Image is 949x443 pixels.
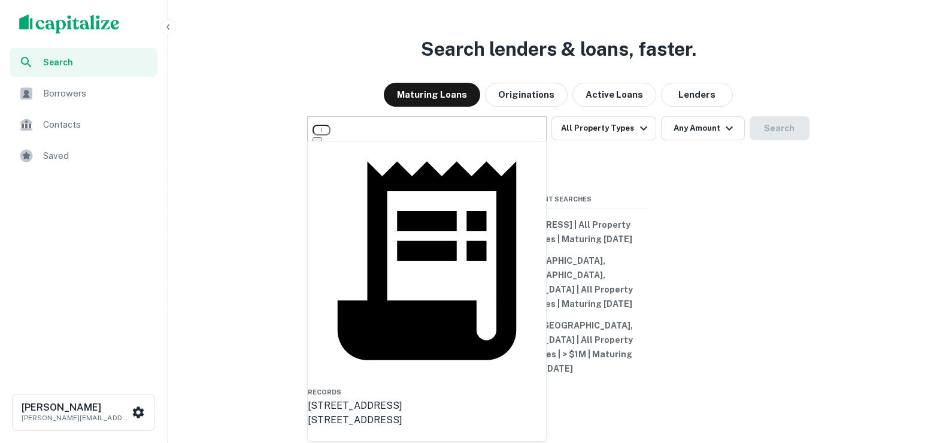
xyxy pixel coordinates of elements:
span: Recent Searches [469,194,648,204]
button: [GEOGRAPHIC_DATA], [GEOGRAPHIC_DATA], [GEOGRAPHIC_DATA] | All Property Types | All Types | Maturi... [469,250,648,315]
button: Lenders [661,83,733,107]
span: Search [43,56,150,69]
a: Contacts [10,110,157,139]
span: Saved [43,149,150,163]
button: [US_STATE], [GEOGRAPHIC_DATA], [GEOGRAPHIC_DATA] | All Property Types | All Types | > $1M | Matur... [469,315,648,379]
h3: Search lenders & loans, faster. [421,35,696,64]
a: Borrowers [10,79,157,108]
button: [STREET_ADDRESS] | All Property Types | All Types | Maturing [DATE] [469,214,648,250]
h6: [PERSON_NAME] [22,403,129,412]
button: Maturing Loans [384,83,480,107]
span: Records [308,388,341,396]
div: [STREET_ADDRESS] [308,413,546,427]
img: capitalize-logo.png [19,14,120,34]
button: Clear [313,137,322,150]
button: All Property Types [551,116,656,140]
button: Any Amount [661,116,745,140]
button: [PERSON_NAME][PERSON_NAME][EMAIL_ADDRESS][DOMAIN_NAME] [12,394,155,431]
div: [STREET_ADDRESS] [308,399,546,413]
p: [PERSON_NAME][EMAIL_ADDRESS][DOMAIN_NAME] [22,412,129,423]
a: Search [10,48,157,77]
button: Active Loans [572,83,656,107]
span: Contacts [43,117,150,132]
a: Saved [10,141,157,170]
iframe: Chat Widget [889,347,949,405]
span: Borrowers [43,86,150,101]
button: Originations [485,83,568,107]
